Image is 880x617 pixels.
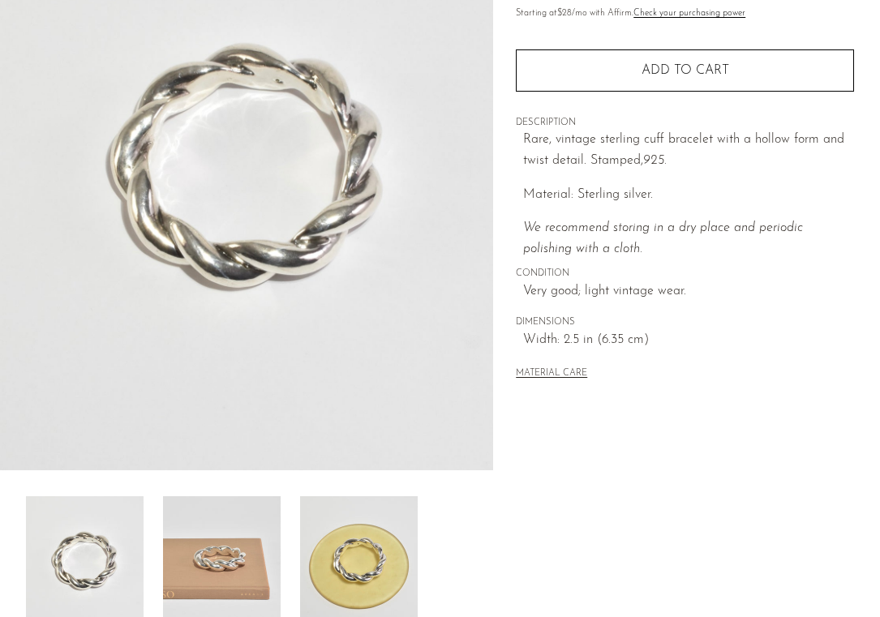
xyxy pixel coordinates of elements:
p: Starting at /mo with Affirm. [516,6,854,21]
span: CONDITION [516,267,854,281]
p: Material: Sterling silver. [523,185,854,206]
span: Add to cart [642,64,729,77]
i: We recommend storing in a dry place and periodic polishing with a cloth. [523,221,803,255]
span: $28 [557,9,572,18]
span: DIMENSIONS [516,315,854,330]
p: Rare, vintage sterling cuff bracelet with a hollow form and twist detail. Stamped, [523,130,854,171]
span: DESCRIPTION [516,116,854,131]
span: Very good; light vintage wear. [523,281,854,302]
a: Check your purchasing power - Learn more about Affirm Financing (opens in modal) [633,9,745,18]
button: MATERIAL CARE [516,368,587,380]
button: Add to cart [516,49,854,92]
span: Width: 2.5 in (6.35 cm) [523,330,854,351]
em: 925. [643,154,667,167]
